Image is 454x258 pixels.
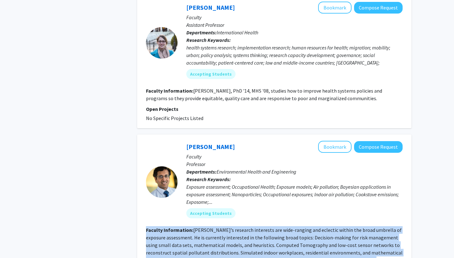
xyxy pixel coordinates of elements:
b: Research Keywords: [186,176,231,182]
a: [PERSON_NAME] [186,3,235,11]
p: Open Projects [146,105,403,113]
p: Faculty [186,14,403,21]
b: Faculty Information: [146,88,193,94]
b: Faculty Information: [146,227,193,233]
button: Add Ligia Paina to Bookmarks [318,2,352,14]
button: Add Gurumurthy Ramachandran to Bookmarks [318,141,352,153]
mat-chip: Accepting Students [186,208,236,218]
iframe: Chat [5,230,27,253]
mat-chip: Accepting Students [186,69,236,79]
div: health systems research; implementation research; human resources for health; migration; mobility... [186,44,403,74]
b: Departments: [186,29,217,36]
b: Departments: [186,169,217,175]
button: Compose Request to Gurumurthy Ramachandran [354,141,403,153]
span: No Specific Projects Listed [146,115,203,121]
button: Compose Request to Ligia Paina [354,2,403,14]
p: Professor [186,160,403,168]
a: [PERSON_NAME] [186,143,235,151]
fg-read-more: [PERSON_NAME], PhD '14, MHS '08, studies how to improve health systems policies and programs so t... [146,88,382,101]
p: Faculty [186,153,403,160]
div: Exposure assessment; Occupational Health; Exposure models; Air pollution; Bayesian applications i... [186,183,403,206]
b: Research Keywords: [186,37,231,43]
p: Assistant Professor [186,21,403,29]
span: International Health [217,29,258,36]
span: Environmental Health and Engineering [217,169,296,175]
